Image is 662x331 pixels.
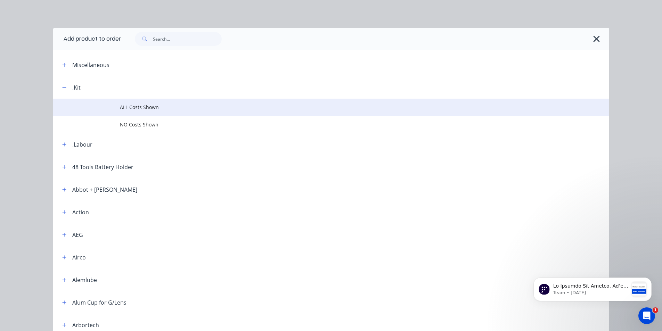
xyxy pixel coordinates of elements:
iframe: Intercom notifications message [523,264,662,312]
p: Message from Team, sent 3w ago [30,26,105,32]
div: Action [72,208,89,216]
iframe: Intercom live chat [638,307,655,324]
div: Miscellaneous [72,61,109,69]
div: Abbot + [PERSON_NAME] [72,185,137,194]
input: Search... [153,32,222,46]
div: AEG [72,231,83,239]
div: Add product to order [53,28,121,50]
div: 48 Tools Battery Holder [72,163,133,171]
div: Arbortech [72,321,99,329]
div: Airco [72,253,86,262]
div: Alemlube [72,276,97,284]
div: Alum Cup for G/Lens [72,298,126,307]
span: ALL Costs Shown [120,104,511,111]
div: .Labour [72,140,92,149]
span: 1 [653,307,658,313]
span: NO Costs Shown [120,121,511,128]
div: .Kit [72,83,81,92]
